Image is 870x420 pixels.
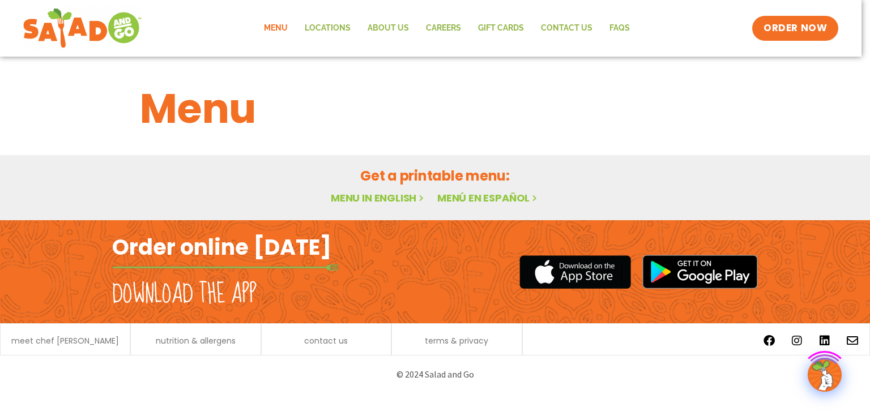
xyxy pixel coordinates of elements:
a: Careers [417,15,470,41]
a: nutrition & allergens [156,337,236,345]
a: Contact Us [532,15,601,41]
a: GIFT CARDS [470,15,532,41]
p: © 2024 Salad and Go [118,367,752,382]
img: appstore [519,254,631,290]
a: meet chef [PERSON_NAME] [11,337,119,345]
img: fork [112,264,339,271]
a: terms & privacy [425,337,488,345]
a: Menú en español [437,191,539,205]
a: ORDER NOW [752,16,838,41]
a: About Us [359,15,417,41]
a: Locations [296,15,359,41]
a: Menu in English [331,191,426,205]
h2: Download the app [112,278,257,310]
img: google_play [642,255,758,289]
h1: Menu [140,78,730,139]
img: new-SAG-logo-768×292 [23,6,142,51]
span: ORDER NOW [764,22,827,35]
h2: Order online [DATE] [112,233,331,261]
a: contact us [304,337,348,345]
a: FAQs [601,15,638,41]
a: Menu [255,15,296,41]
h2: Get a printable menu: [140,166,730,186]
nav: Menu [255,15,638,41]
